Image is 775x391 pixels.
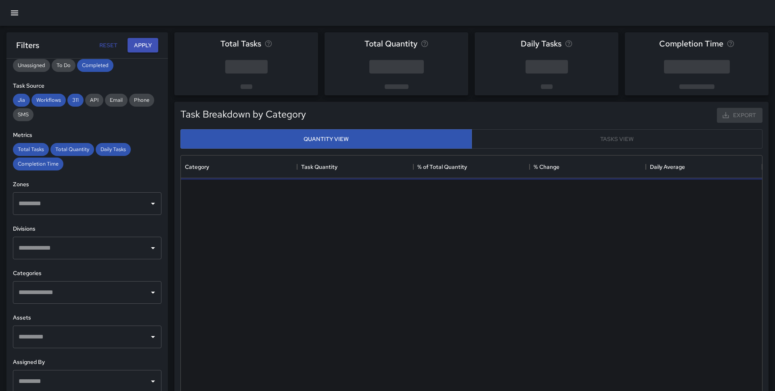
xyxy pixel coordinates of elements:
span: SMS [13,111,34,118]
h6: Filters [16,39,39,52]
div: Category [185,156,209,178]
div: Category [181,156,297,178]
span: Completed [77,62,113,69]
span: Total Quantity [364,37,417,50]
div: Workflows [31,94,66,107]
span: Total Quantity [50,146,94,153]
h6: Divisions [13,225,161,233]
div: Daily Average [646,156,762,178]
div: % of Total Quantity [417,156,467,178]
span: Completion Time [659,37,723,50]
div: % of Total Quantity [413,156,530,178]
button: Open [147,376,159,387]
span: Workflows [31,97,66,103]
h6: Assigned By [13,358,161,367]
div: Completed [77,59,113,72]
div: API [85,94,103,107]
button: Open [147,242,159,254]
h6: Zones [13,180,161,189]
div: 311 [67,94,84,107]
span: 311 [67,97,84,103]
span: Phone [129,97,154,103]
button: Open [147,198,159,209]
span: API [85,97,103,103]
svg: Average number of tasks per day in the selected period, compared to the previous period. [565,40,573,48]
div: % Change [530,156,646,178]
h6: Task Source [13,82,161,90]
div: To Do [52,59,75,72]
div: % Change [534,156,559,178]
span: Daily Tasks [521,37,561,50]
div: Total Tasks [13,143,49,156]
div: Jia [13,94,30,107]
div: Daily Average [650,156,685,178]
div: Completion Time [13,158,63,170]
button: Open [147,287,159,298]
div: Task Quantity [297,156,413,178]
span: To Do [52,62,75,69]
div: Daily Tasks [96,143,131,156]
div: Total Quantity [50,143,94,156]
button: Reset [95,38,121,53]
div: Email [105,94,128,107]
div: Task Quantity [301,156,337,178]
div: SMS [13,108,34,121]
svg: Total number of tasks in the selected period, compared to the previous period. [264,40,272,48]
span: Email [105,97,128,103]
button: Apply [128,38,158,53]
span: Unassigned [13,62,50,69]
button: Open [147,331,159,343]
span: Total Tasks [220,37,261,50]
h6: Metrics [13,131,161,140]
span: Total Tasks [13,146,49,153]
h6: Assets [13,313,161,322]
svg: Total task quantity in the selected period, compared to the previous period. [421,40,429,48]
span: Jia [13,97,30,103]
span: Daily Tasks [96,146,131,153]
svg: Average time taken to complete tasks in the selected period, compared to the previous period. [727,40,735,48]
div: Phone [129,94,154,107]
h5: Task Breakdown by Category [180,108,306,121]
h6: Categories [13,269,161,278]
span: Completion Time [13,160,63,167]
div: Unassigned [13,59,50,72]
